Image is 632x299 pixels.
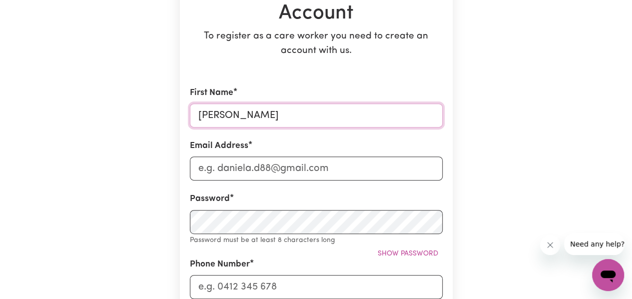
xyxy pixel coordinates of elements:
button: Show password [373,246,443,261]
input: e.g. 0412 345 678 [190,275,443,299]
label: Email Address [190,139,248,152]
label: First Name [190,86,233,99]
span: Need any help? [6,7,60,15]
iframe: Close message [540,235,560,255]
input: e.g. Daniela [190,103,443,127]
label: Password [190,192,230,205]
small: Password must be at least 8 characters long [190,236,335,244]
label: Phone Number [190,258,250,271]
iframe: Button to launch messaging window [592,259,624,291]
p: To register as a care worker you need to create an account with us. [190,29,443,58]
input: e.g. daniela.d88@gmail.com [190,156,443,180]
iframe: Message from company [564,233,624,255]
span: Show password [378,250,438,257]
